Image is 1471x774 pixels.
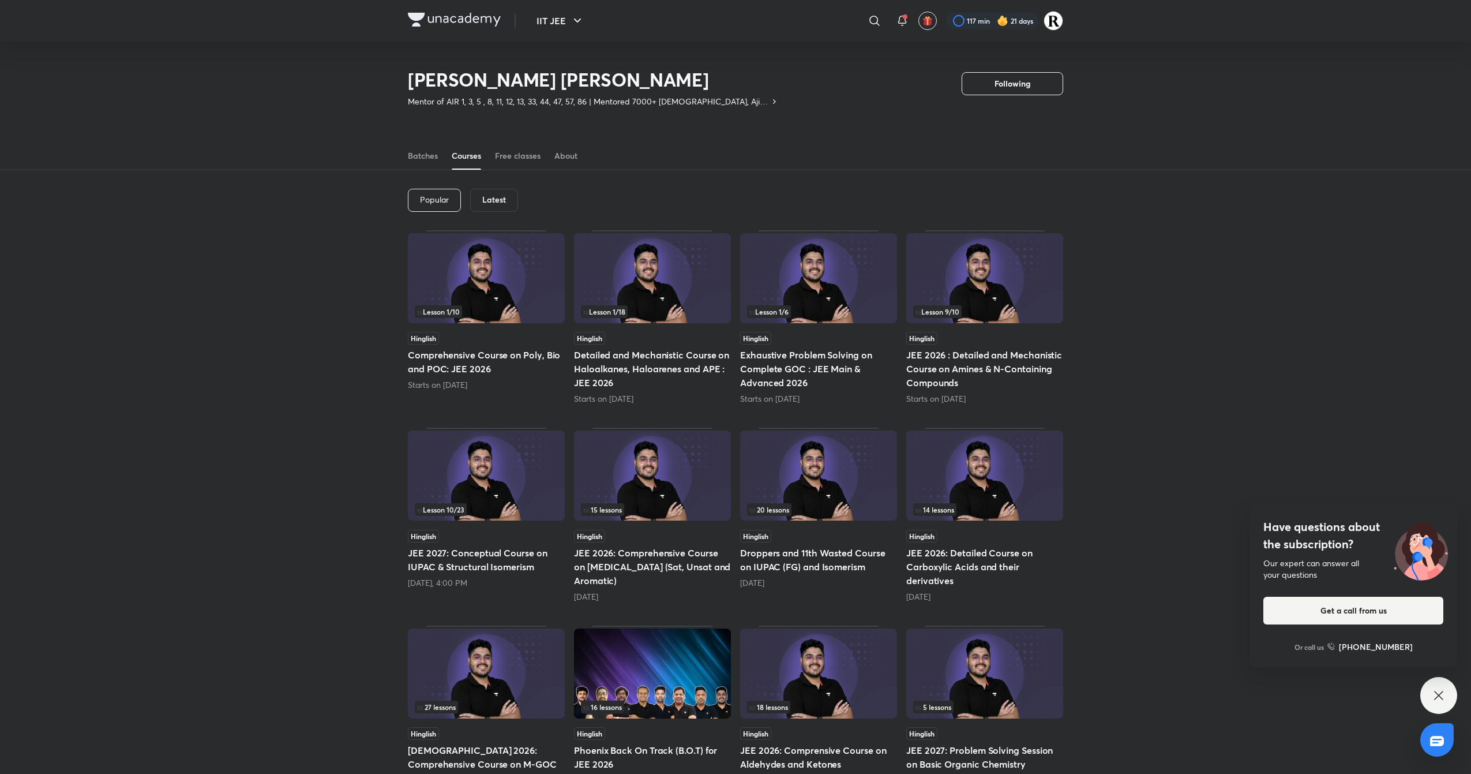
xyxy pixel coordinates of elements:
[749,704,788,711] span: 18 lessons
[740,348,897,390] h5: Exhaustive Problem Solving on Complete GOC : JEE Main & Advanced 2026
[913,305,1056,318] div: left
[495,142,541,170] a: Free classes
[581,503,724,516] div: infocontainer
[415,305,558,318] div: left
[1294,642,1324,652] p: Or call us
[417,704,456,711] span: 27 lessons
[747,305,890,318] div: infosection
[408,13,501,29] a: Company Logo
[1263,518,1443,553] h4: Have questions about the subscription?
[1339,641,1413,653] h6: [PHONE_NUMBER]
[554,142,577,170] a: About
[913,305,1056,318] div: infosection
[408,142,438,170] a: Batches
[408,428,565,602] div: JEE 2027: Conceptual Course on IUPAC & Structural Isomerism
[747,701,890,713] div: infosection
[913,701,1056,713] div: infocontainer
[581,305,724,318] div: infosection
[574,629,731,719] img: Thumbnail
[1327,641,1413,653] a: [PHONE_NUMBER]
[408,629,565,719] img: Thumbnail
[913,503,1056,516] div: infosection
[740,727,771,740] span: Hinglish
[747,701,890,713] div: infocontainer
[906,431,1063,521] img: Thumbnail
[913,503,1056,516] div: infocontainer
[452,150,481,162] div: Courses
[574,591,731,603] div: 1 day ago
[408,233,565,323] img: Thumbnail
[408,96,770,107] p: Mentor of AIR 1, 3, 5 , 8, 11, 12, 13, 33, 44, 47, 57, 86 | Mentored 7000+ [DEMOGRAPHIC_DATA], Aj...
[574,546,731,588] h5: JEE 2026: Comprehensive Course on [MEDICAL_DATA] (Sat, Unsat and Aromatic)
[740,428,897,602] div: Droppers and 11th Wasted Course on IUPAC (FG) and Isomerism
[913,305,1056,318] div: infocontainer
[574,727,605,740] span: Hinglish
[906,591,1063,603] div: 21 days ago
[417,308,460,315] span: Lesson 1 / 10
[415,701,558,713] div: left
[574,233,731,323] img: Thumbnail
[740,393,897,405] div: Starts on Oct 9
[408,348,565,376] h5: Comprehensive Course on Poly, Bio and POC: JEE 2026
[581,503,724,516] div: infosection
[915,308,959,315] span: Lesson 9 / 10
[574,431,731,521] img: Thumbnail
[1044,11,1063,31] img: Rakhi Sharma
[1384,518,1457,581] img: ttu_illustration_new.svg
[415,503,558,516] div: left
[740,577,897,589] div: 9 days ago
[554,150,577,162] div: About
[906,546,1063,588] h5: JEE 2026: Detailed Course on Carboxylic Acids and their derivatives
[415,701,558,713] div: infosection
[408,68,779,91] h2: [PERSON_NAME] [PERSON_NAME]
[574,348,731,390] h5: Detailed and Mechanistic Course on Haloalkanes, Haloarenes and APE : JEE 2026
[408,13,501,27] img: Company Logo
[740,530,771,543] span: Hinglish
[581,701,724,713] div: left
[581,503,724,516] div: left
[747,503,890,516] div: left
[747,701,890,713] div: left
[408,379,565,391] div: Starts on Oct 11
[408,577,565,589] div: Tomorrow, 4:00 PM
[906,233,1063,323] img: Thumbnail
[408,546,565,574] h5: JEE 2027: Conceptual Course on IUPAC & Structural Isomerism
[583,704,622,711] span: 16 lessons
[740,743,897,771] h5: JEE 2026: Comprensive Course on Aldehydes and Ketones
[915,506,954,513] span: 14 lessons
[749,308,789,315] span: Lesson 1 / 6
[574,230,731,405] div: Detailed and Mechanistic Course on Haloalkanes, Haloarenes and APE : JEE 2026
[574,530,605,543] span: Hinglish
[1263,597,1443,625] button: Get a call from us
[913,701,1056,713] div: infosection
[906,348,1063,390] h5: JEE 2026 : Detailed and Mechanistic Course on Amines & N-Containing Compounds
[747,305,890,318] div: left
[740,332,771,345] span: Hinglish
[995,78,1030,89] span: Following
[913,503,1056,516] div: left
[740,230,897,405] div: Exhaustive Problem Solving on Complete GOC : JEE Main & Advanced 2026
[747,503,890,516] div: infocontainer
[906,393,1063,405] div: Starts on Oct 8
[581,305,724,318] div: left
[740,233,897,323] img: Thumbnail
[417,506,464,513] span: Lesson 10 / 23
[583,308,625,315] span: Lesson 1 / 18
[1263,558,1443,581] div: Our expert can answer all your questions
[915,704,951,711] span: 5 lessons
[906,743,1063,771] h5: JEE 2027: Problem Solving Session on Basic Organic Chemistry
[415,701,558,713] div: infocontainer
[747,305,890,318] div: infocontainer
[740,629,897,719] img: Thumbnail
[906,230,1063,405] div: JEE 2026 : Detailed and Mechanistic Course on Amines & N-Containing Compounds
[408,230,565,405] div: Comprehensive Course on Poly, Bio and POC: JEE 2026
[482,195,506,204] h6: Latest
[906,727,937,740] span: Hinglish
[415,503,558,516] div: infocontainer
[408,727,439,740] span: Hinglish
[574,332,605,345] span: Hinglish
[415,503,558,516] div: infosection
[415,305,558,318] div: infocontainer
[495,150,541,162] div: Free classes
[918,12,937,30] button: avatar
